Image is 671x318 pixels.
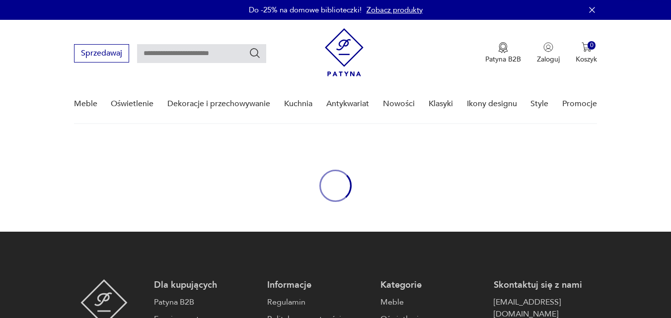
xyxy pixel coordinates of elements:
[167,85,270,123] a: Dekoracje i przechowywanie
[380,279,484,291] p: Kategorie
[485,42,521,64] a: Ikona medaluPatyna B2B
[485,42,521,64] button: Patyna B2B
[380,296,484,308] a: Meble
[429,85,453,123] a: Klasyki
[249,5,362,15] p: Do -25% na domowe biblioteczki!
[383,85,415,123] a: Nowości
[582,42,592,52] img: Ikona koszyka
[562,85,597,123] a: Promocje
[530,85,548,123] a: Style
[494,279,597,291] p: Skontaktuj się z nami
[537,55,560,64] p: Zaloguj
[154,296,257,308] a: Patyna B2B
[284,85,312,123] a: Kuchnia
[485,55,521,64] p: Patyna B2B
[367,5,423,15] a: Zobacz produkty
[537,42,560,64] button: Zaloguj
[576,55,597,64] p: Koszyk
[588,41,596,50] div: 0
[467,85,517,123] a: Ikony designu
[325,28,364,76] img: Patyna - sklep z meblami i dekoracjami vintage
[267,279,371,291] p: Informacje
[74,51,129,58] a: Sprzedawaj
[249,47,261,59] button: Szukaj
[267,296,371,308] a: Regulamin
[543,42,553,52] img: Ikonka użytkownika
[74,44,129,63] button: Sprzedawaj
[326,85,369,123] a: Antykwariat
[576,42,597,64] button: 0Koszyk
[111,85,153,123] a: Oświetlenie
[154,279,257,291] p: Dla kupujących
[74,85,97,123] a: Meble
[498,42,508,53] img: Ikona medalu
